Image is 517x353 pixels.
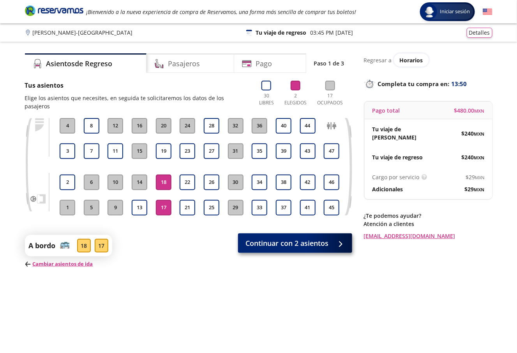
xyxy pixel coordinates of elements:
[314,59,344,67] p: Paso 1 de 3
[228,143,244,159] button: 31
[364,232,492,240] a: [EMAIL_ADDRESS][DOMAIN_NAME]
[276,118,291,134] button: 40
[228,200,244,215] button: 29
[84,118,99,134] button: 8
[475,175,485,180] small: MXN
[108,143,123,159] button: 11
[180,175,195,190] button: 22
[256,28,307,37] p: Tu viaje de regreso
[372,185,403,193] p: Adicionales
[311,28,353,37] p: 03:45 PM [DATE]
[300,200,316,215] button: 41
[252,118,267,134] button: 36
[46,58,113,69] h4: Asientos de Regreso
[252,143,267,159] button: 35
[437,8,473,16] span: Iniciar sesión
[465,185,485,193] span: $ 29
[156,143,171,159] button: 19
[300,118,316,134] button: 44
[364,78,492,89] p: Completa tu compra en :
[204,118,219,134] button: 28
[25,260,112,268] p: Cambiar asientos de ida
[252,175,267,190] button: 34
[474,187,485,192] small: MXN
[25,94,248,110] p: Elige los asientos que necesites, en seguida te solicitaremos los datos de los pasajeros
[156,175,171,190] button: 18
[474,131,485,137] small: MXN
[364,53,492,67] div: Regresar a ver horarios
[25,5,83,19] a: Brand Logo
[454,106,485,115] span: $ 480.00
[256,58,272,69] h4: Pago
[95,239,108,252] div: 17
[483,7,492,17] button: English
[29,240,56,251] p: A bordo
[25,5,83,16] i: Brand Logo
[462,129,485,138] span: $ 240
[300,175,316,190] button: 42
[132,175,147,190] button: 14
[77,239,91,252] div: 18
[156,200,171,215] button: 17
[132,118,147,134] button: 16
[462,153,485,161] span: $ 240
[276,175,291,190] button: 38
[84,143,99,159] button: 7
[276,143,291,159] button: 39
[372,173,420,181] p: Cargo por servicio
[156,118,171,134] button: 20
[400,56,423,64] span: Horarios
[283,92,309,106] p: 2 Elegidos
[252,200,267,215] button: 33
[238,233,352,253] button: Continuar con 2 asientos
[132,200,147,215] button: 13
[25,81,248,90] p: Tus asientos
[276,200,291,215] button: 37
[228,175,244,190] button: 30
[108,200,123,215] button: 9
[372,153,423,161] p: Tu viaje de regreso
[372,106,400,115] p: Pago total
[180,200,195,215] button: 21
[180,143,195,159] button: 23
[246,238,329,249] span: Continuar con 2 asientos
[60,200,75,215] button: 1
[84,200,99,215] button: 5
[228,118,244,134] button: 32
[204,143,219,159] button: 27
[86,8,356,16] em: ¡Bienvenido a la nueva experiencia de compra de Reservamos, una forma más sencilla de comprar tus...
[364,212,492,220] p: ¿Te podemos ayudar?
[372,125,429,141] p: Tu viaje de [PERSON_NAME]
[132,143,147,159] button: 15
[33,28,133,37] p: [PERSON_NAME] - [GEOGRAPHIC_DATA]
[180,118,195,134] button: 24
[364,220,492,228] p: Atención a clientes
[204,175,219,190] button: 26
[300,143,316,159] button: 43
[168,58,200,69] h4: Pasajeros
[256,92,277,106] p: 30 Libres
[324,175,339,190] button: 46
[314,92,346,106] p: 17 Ocupados
[474,155,485,161] small: MXN
[60,143,75,159] button: 3
[467,28,492,38] button: Detalles
[475,108,485,114] small: MXN
[108,118,123,134] button: 12
[324,200,339,215] button: 45
[60,175,75,190] button: 2
[204,200,219,215] button: 25
[84,175,99,190] button: 6
[60,118,75,134] button: 4
[108,175,123,190] button: 10
[466,173,485,181] span: $ 29
[324,143,339,159] button: 47
[452,79,467,88] span: 13:50
[364,56,392,64] p: Regresar a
